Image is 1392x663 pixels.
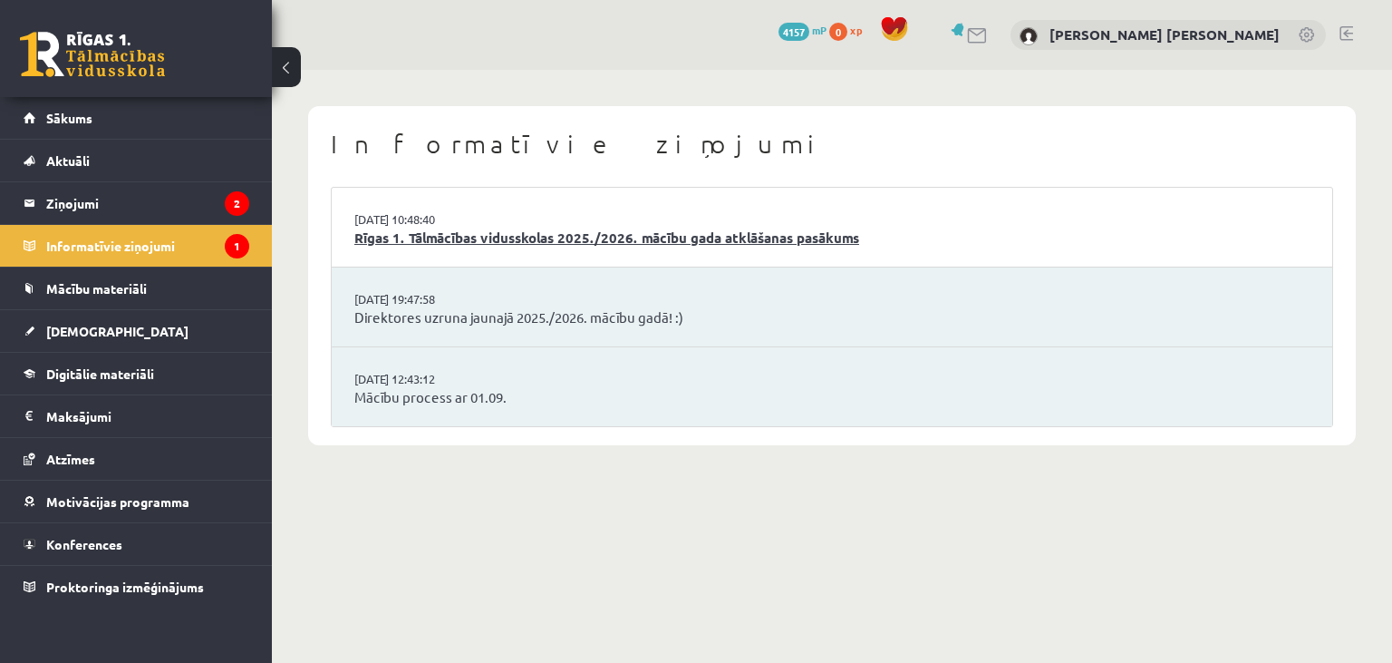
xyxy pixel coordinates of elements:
[778,23,809,41] span: 4157
[354,387,1310,408] a: Mācību process ar 01.09.
[20,32,165,77] a: Rīgas 1. Tālmācības vidusskola
[1020,27,1038,45] img: Emīlija Krista Bērziņa
[354,290,490,308] a: [DATE] 19:47:58
[46,395,249,437] legend: Maksājumi
[24,225,249,267] a: Informatīvie ziņojumi1
[46,579,204,595] span: Proktoringa izmēģinājums
[46,493,189,510] span: Motivācijas programma
[24,523,249,565] a: Konferences
[354,210,490,229] a: [DATE] 10:48:40
[1049,25,1280,44] a: [PERSON_NAME] [PERSON_NAME]
[46,536,122,552] span: Konferences
[778,23,826,37] a: 4157 mP
[24,182,249,224] a: Ziņojumi2
[46,225,249,267] legend: Informatīvie ziņojumi
[850,23,862,37] span: xp
[46,323,188,339] span: [DEMOGRAPHIC_DATA]
[354,307,1310,328] a: Direktores uzruna jaunajā 2025./2026. mācību gadā! :)
[24,481,249,522] a: Motivācijas programma
[812,23,826,37] span: mP
[24,353,249,395] a: Digitālie materiāli
[24,310,249,352] a: [DEMOGRAPHIC_DATA]
[225,191,249,216] i: 2
[24,566,249,608] a: Proktoringa izmēģinājums
[225,234,249,258] i: 1
[829,23,847,41] span: 0
[24,438,249,480] a: Atzīmes
[24,268,249,309] a: Mācību materiāli
[46,110,92,126] span: Sākums
[46,280,147,297] span: Mācību materiāli
[354,370,490,388] a: [DATE] 12:43:12
[46,451,95,467] span: Atzīmes
[46,182,249,224] legend: Ziņojumi
[331,129,1333,160] h1: Informatīvie ziņojumi
[829,23,871,37] a: 0 xp
[354,228,1310,249] a: Rīgas 1. Tālmācības vidusskolas 2025./2026. mācību gada atklāšanas pasākums
[24,395,249,437] a: Maksājumi
[24,97,249,139] a: Sākums
[46,152,90,169] span: Aktuāli
[24,140,249,181] a: Aktuāli
[46,366,154,382] span: Digitālie materiāli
